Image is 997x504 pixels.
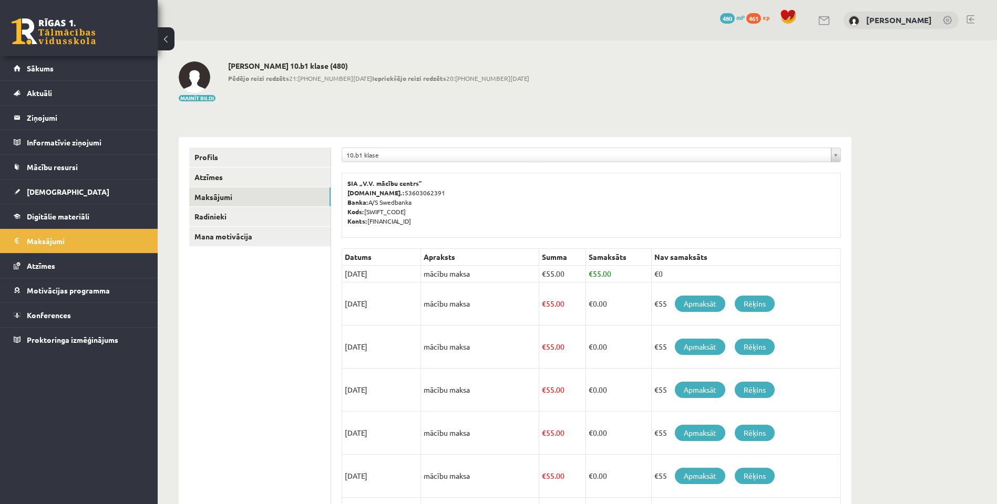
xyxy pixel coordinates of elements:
span: Konferences [27,310,71,320]
a: Proktoringa izmēģinājums [14,328,145,352]
td: mācību maksa [421,325,539,369]
span: € [589,385,593,394]
td: 55.00 [539,369,586,412]
th: Datums [342,249,421,266]
legend: Informatīvie ziņojumi [27,130,145,154]
td: €55 [651,455,840,498]
td: 55.00 [539,266,586,282]
th: Samaksāts [585,249,651,266]
a: Apmaksāt [675,425,725,441]
a: Rēķins [735,296,775,312]
b: Konts: [347,217,367,225]
span: € [542,471,546,480]
a: 10.b1 klase [342,148,840,162]
a: Rēķins [735,339,775,355]
a: Maksājumi [14,229,145,253]
a: Apmaksāt [675,382,725,398]
td: €55 [651,282,840,325]
button: Mainīt bildi [179,95,215,101]
b: Iepriekšējo reizi redzēts [372,74,446,82]
td: mācību maksa [421,266,539,282]
td: mācību maksa [421,369,539,412]
td: mācību maksa [421,455,539,498]
a: Mana motivācija [189,227,331,246]
span: Proktoringa izmēģinājums [27,335,118,344]
span: Mācību resursi [27,162,78,172]
a: Rēķins [735,425,775,441]
span: € [589,428,593,437]
span: 10.b1 klase [346,148,827,162]
td: mācību maksa [421,412,539,455]
span: € [542,342,546,351]
a: Ziņojumi [14,106,145,130]
span: Aktuāli [27,88,52,98]
a: Motivācijas programma [14,278,145,302]
a: Apmaksāt [675,339,725,355]
th: Nav samaksāts [651,249,840,266]
span: € [589,471,593,480]
a: Maksājumi [189,187,331,207]
a: Rēķins [735,382,775,398]
legend: Ziņojumi [27,106,145,130]
a: Atzīmes [14,254,145,278]
b: Pēdējo reizi redzēts [228,74,289,82]
td: 0.00 [585,369,651,412]
a: Informatīvie ziņojumi [14,130,145,154]
a: Aktuāli [14,81,145,105]
a: Sākums [14,56,145,80]
span: € [542,269,546,278]
td: 0.00 [585,325,651,369]
span: Motivācijas programma [27,286,110,295]
td: 55.00 [585,266,651,282]
span: € [589,269,593,278]
h2: [PERSON_NAME] 10.b1 klase (480) [228,61,529,70]
td: €55 [651,369,840,412]
span: Sākums [27,64,54,73]
span: Atzīmes [27,261,55,270]
p: 53603062391 A/S Swedbanka [SWIFT_CODE] [FINANCIAL_ID] [347,178,835,226]
a: Atzīmes [189,167,331,187]
img: Gļebs Kamašins [179,61,210,93]
td: €55 [651,412,840,455]
td: 0.00 [585,412,651,455]
td: 55.00 [539,455,586,498]
a: Profils [189,148,331,167]
td: [DATE] [342,325,421,369]
b: [DOMAIN_NAME].: [347,188,405,197]
a: Rēķins [735,468,775,484]
a: Apmaksāt [675,296,725,312]
span: xp [763,13,769,22]
span: € [542,428,546,437]
td: [DATE] [342,282,421,325]
th: Apraksts [421,249,539,266]
td: [DATE] [342,412,421,455]
a: Apmaksāt [675,468,725,484]
span: [DEMOGRAPHIC_DATA] [27,187,109,196]
span: € [589,299,593,308]
b: Banka: [347,198,368,206]
b: Kods: [347,207,364,216]
a: 461 xp [746,13,775,22]
td: 55.00 [539,325,586,369]
span: € [542,385,546,394]
td: 0.00 [585,455,651,498]
a: 480 mP [720,13,745,22]
a: [PERSON_NAME] [866,15,932,25]
td: 55.00 [539,282,586,325]
a: [DEMOGRAPHIC_DATA] [14,180,145,204]
span: 461 [746,13,761,24]
span: Digitālie materiāli [27,212,89,221]
span: € [589,342,593,351]
td: [DATE] [342,369,421,412]
span: 21:[PHONE_NUMBER][DATE] 20:[PHONE_NUMBER][DATE] [228,73,529,83]
td: €55 [651,325,840,369]
td: 55.00 [539,412,586,455]
span: 480 [720,13,735,24]
td: mācību maksa [421,282,539,325]
span: € [542,299,546,308]
a: Digitālie materiāli [14,204,145,228]
legend: Maksājumi [27,229,145,253]
td: 0.00 [585,282,651,325]
th: Summa [539,249,586,266]
td: [DATE] [342,266,421,282]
